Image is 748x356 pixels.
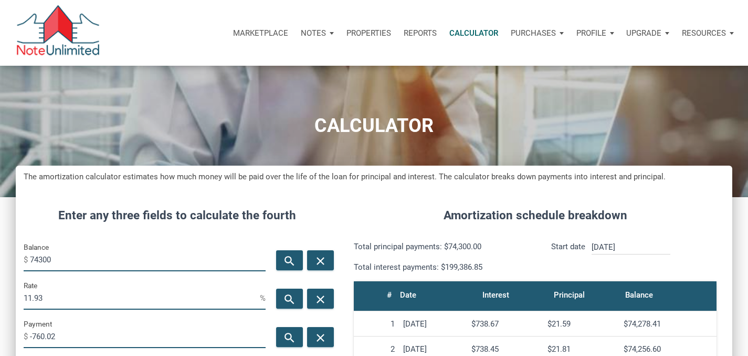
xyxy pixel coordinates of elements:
label: Rate [24,279,37,292]
p: Purchases [511,28,556,38]
span: $ [24,251,30,268]
div: Principal [554,288,585,302]
button: Notes [294,17,340,49]
button: close [307,327,334,347]
p: Marketplace [233,28,288,38]
div: Interest [482,288,509,302]
span: % [260,290,266,307]
label: Payment [24,318,52,330]
i: close [314,293,327,306]
div: $74,256.60 [624,344,713,354]
i: close [314,255,327,268]
button: Purchases [504,17,570,49]
div: [DATE] [403,344,463,354]
div: 1 [358,319,394,329]
button: Upgrade [620,17,676,49]
div: $74,278.41 [624,319,713,329]
h1: CALCULATOR [8,115,740,137]
i: search [283,331,296,344]
div: $738.45 [471,344,539,354]
h4: Enter any three fields to calculate the fourth [24,207,330,225]
p: Properties [346,28,391,38]
h5: The amortization calculator estimates how much money will be paid over the life of the loan for p... [24,171,724,183]
i: search [283,255,296,268]
p: Start date [551,240,585,273]
button: search [276,327,303,347]
label: Balance [24,241,49,253]
input: Payment [30,324,266,348]
i: close [314,331,327,344]
a: Calculator [443,17,504,49]
button: Reports [397,17,443,49]
p: Calculator [449,28,498,38]
div: $21.81 [547,344,615,354]
button: Resources [676,17,740,49]
p: Upgrade [626,28,661,38]
button: Marketplace [227,17,294,49]
button: close [307,250,334,270]
img: NoteUnlimited [16,5,100,60]
div: Balance [625,288,653,302]
button: search [276,250,303,270]
button: search [276,289,303,309]
div: # [387,288,392,302]
div: 2 [358,344,394,354]
p: Total principal payments: $74,300.00 [354,240,527,253]
p: Notes [301,28,326,38]
p: Reports [404,28,437,38]
button: close [307,289,334,309]
div: [DATE] [403,319,463,329]
div: $21.59 [547,319,615,329]
div: $738.67 [471,319,539,329]
p: Total interest payments: $199,386.85 [354,261,527,273]
button: Profile [570,17,620,49]
p: Resources [682,28,726,38]
input: Balance [30,248,266,271]
div: Date [400,288,416,302]
p: Profile [576,28,606,38]
input: Rate [24,286,260,310]
i: search [283,293,296,306]
a: Properties [340,17,397,49]
span: $ [24,328,30,345]
h4: Amortization schedule breakdown [346,207,724,225]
